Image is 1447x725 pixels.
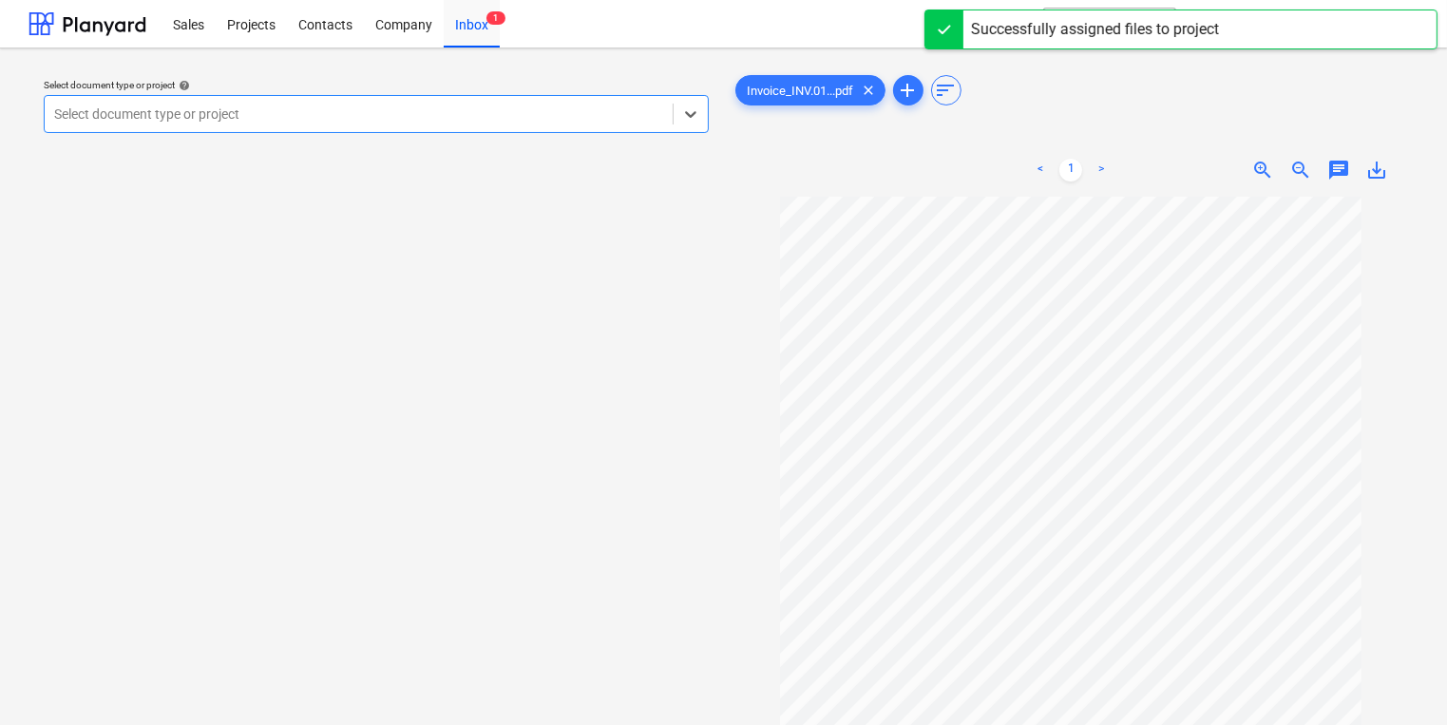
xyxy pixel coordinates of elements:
span: add [897,79,920,102]
a: Next page [1090,159,1113,181]
span: sort [935,79,958,102]
span: chat [1327,159,1350,181]
span: Invoice_INV.01...pdf [736,84,866,98]
span: help [175,80,190,91]
span: 1 [486,11,505,25]
span: zoom_out [1289,159,1312,181]
span: zoom_in [1251,159,1274,181]
iframe: Chat Widget [1352,634,1447,725]
span: save_alt [1365,159,1388,181]
div: Invoice_INV.01...pdf [735,75,885,105]
div: Successfully assigned files to project [971,18,1219,41]
div: Select document type or project [44,79,709,91]
a: Previous page [1029,159,1052,181]
span: clear [858,79,881,102]
a: Page 1 is your current page [1059,159,1082,181]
